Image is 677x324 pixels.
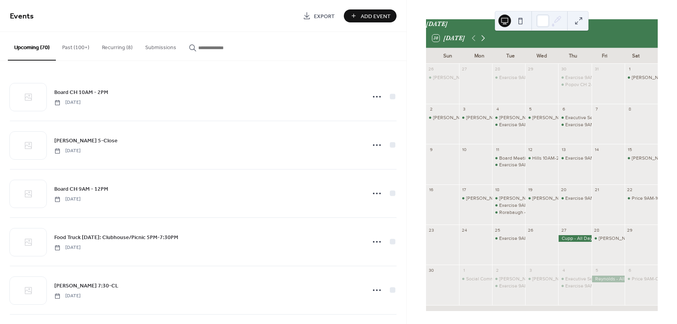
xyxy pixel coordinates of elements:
span: [DATE] [54,293,81,300]
div: Eaton 12PM-4PM [525,276,558,282]
div: Thu [557,48,589,64]
div: 9 [428,146,434,152]
div: [PERSON_NAME] 12PM-4PM [499,195,561,202]
span: [DATE] [54,244,81,251]
a: [PERSON_NAME] 5-Close [54,136,118,145]
div: [DATE] [426,19,658,29]
span: [PERSON_NAME] 5-Close [54,137,118,145]
div: 15 [627,146,633,152]
div: Exercise 9AM-10AM [558,283,591,289]
span: Board CH 10AM - 2PM [54,88,108,97]
div: Price 9AM-CL [625,276,658,282]
span: Add Event [361,12,391,20]
a: Export [297,9,341,22]
div: 19 [528,187,533,193]
div: Exercise 9AM-10AM [558,121,591,128]
div: 2 [494,267,500,273]
button: 30[DATE] [430,33,468,44]
div: 11 [494,146,500,152]
div: [PERSON_NAME] 11AM-4PM [499,114,560,121]
div: 27 [461,66,467,72]
div: 13 [561,146,566,152]
div: Price 9AM-CL [632,276,661,282]
div: 3 [461,106,467,112]
span: [PERSON_NAME] 7:30-CL [54,282,118,290]
div: Hills 10AM-2PM [532,155,566,162]
div: 28 [594,227,600,233]
div: Cupp 11AM-4PM [492,114,525,121]
div: [PERSON_NAME] 12PM-4PM [532,276,594,282]
div: Exercise 9AM-10AM [492,121,525,128]
a: Board CH 9AM - 12PM [54,184,108,193]
div: [PERSON_NAME] 12PM-4PM [532,195,594,202]
div: 20 [561,187,566,193]
div: Popov CH 2-10PM [565,81,604,88]
div: [PERSON_NAME] 4PM - CL [433,114,492,121]
div: Stillwell CH All Day [459,114,492,121]
div: Exercise 9AM-10AM [565,121,608,128]
div: Price 9AM-10PM [625,195,658,202]
div: 18 [494,187,500,193]
div: 3 [528,267,533,273]
div: 1 [461,267,467,273]
div: 28 [494,66,500,72]
div: 29 [528,66,533,72]
div: Exercise 9AM-10AM [565,195,608,202]
div: 26 [528,227,533,233]
button: Submissions [139,32,183,60]
div: 30 [428,267,434,273]
div: Exercise 9AM-10AM [499,283,542,289]
span: [DATE] [54,99,81,106]
div: 2 [428,106,434,112]
div: 21 [594,187,600,193]
div: Exercise 9AM-10AM [499,162,542,168]
div: Fri [589,48,620,64]
div: Mon [463,48,495,64]
div: 31 [594,66,600,72]
div: Reynolds - All Day [592,276,625,282]
div: Executive Session 6PM-9PM [565,276,627,282]
a: [PERSON_NAME] 7:30-CL [54,281,118,290]
div: 22 [627,187,633,193]
div: Exercise 9AM-10AM [558,195,591,202]
div: Exercise 9AM-10AM [492,74,525,81]
div: 5 [594,267,600,273]
div: 24 [461,227,467,233]
div: 6 [561,106,566,112]
div: 27 [561,227,566,233]
div: 4 [494,106,500,112]
div: 23 [428,227,434,233]
div: Rorabaugh 4-Close [499,209,541,216]
div: Eaton 12PM-4PM [525,195,558,202]
div: Morgan 4PM - CL [426,114,459,121]
div: Board Meeting 5PM-9PM [499,155,553,162]
div: Lawrence 10AM - 7PM [592,235,625,242]
div: Exercise 9AM-10AM [558,74,591,81]
span: Export [314,12,335,20]
div: [PERSON_NAME] 11AM - 4PM [433,74,496,81]
button: Add Event [344,9,397,22]
div: Social Committee CH 10AM - 12PM [459,276,492,282]
span: [DATE] [54,196,81,203]
div: Board Meeting 5PM-9PM [492,155,525,162]
div: 4 [561,267,566,273]
div: 16 [428,187,434,193]
div: Exercise 9AM-10AM [499,202,542,209]
div: 29 [627,227,633,233]
button: Recurring (8) [96,32,139,60]
div: Tue [495,48,526,64]
div: [PERSON_NAME] 11AM-4PM [499,276,560,282]
span: Events [10,9,34,24]
div: Speer 11AM - 4PM [426,74,459,81]
a: Food Truck [DATE]: Clubhouse/Picnic 5PM-7:30PM [54,233,178,242]
span: [DATE] [54,147,81,155]
div: Executive Session 6PM-9PM [558,114,591,121]
a: Board CH 10AM - 2PM [54,88,108,97]
div: 30 [561,66,566,72]
div: 8 [627,106,633,112]
div: Exercise 9AM-10AM [492,283,525,289]
div: Cupp 11AM-4PM [492,276,525,282]
div: [PERSON_NAME] 1:00PM-5:30 PM [466,195,541,202]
